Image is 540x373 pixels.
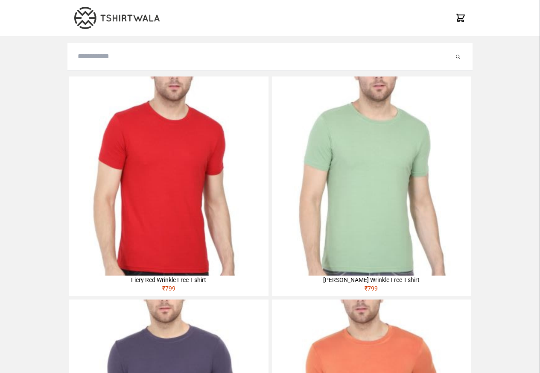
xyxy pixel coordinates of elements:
[272,76,471,296] a: [PERSON_NAME] Wrinkle Free T-shirt₹799
[74,7,160,29] img: TW-LOGO-400-104.png
[272,276,471,284] div: [PERSON_NAME] Wrinkle Free T-shirt
[69,76,268,296] a: Fiery Red Wrinkle Free T-shirt₹799
[272,76,471,276] img: 4M6A2211-320x320.jpg
[69,76,268,276] img: 4M6A2225-320x320.jpg
[69,284,268,296] div: ₹ 799
[69,276,268,284] div: Fiery Red Wrinkle Free T-shirt
[272,284,471,296] div: ₹ 799
[454,51,462,62] button: Submit your search query.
